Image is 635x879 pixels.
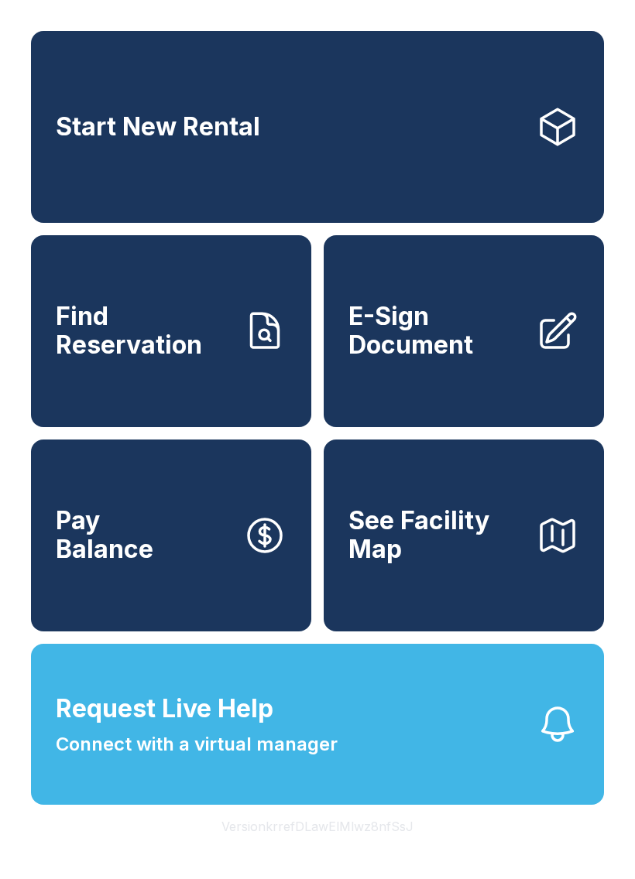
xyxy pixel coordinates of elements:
button: VersionkrrefDLawElMlwz8nfSsJ [209,805,426,848]
a: E-Sign Document [324,235,604,427]
a: Start New Rental [31,31,604,223]
span: See Facility Map [348,507,523,563]
span: Start New Rental [56,113,260,142]
span: Connect with a virtual manager [56,730,338,758]
button: PayBalance [31,440,311,631]
button: Request Live HelpConnect with a virtual manager [31,644,604,805]
span: Find Reservation [56,303,231,359]
span: E-Sign Document [348,303,523,359]
span: Pay Balance [56,507,153,563]
button: See Facility Map [324,440,604,631]
a: Find Reservation [31,235,311,427]
span: Request Live Help [56,690,273,727]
